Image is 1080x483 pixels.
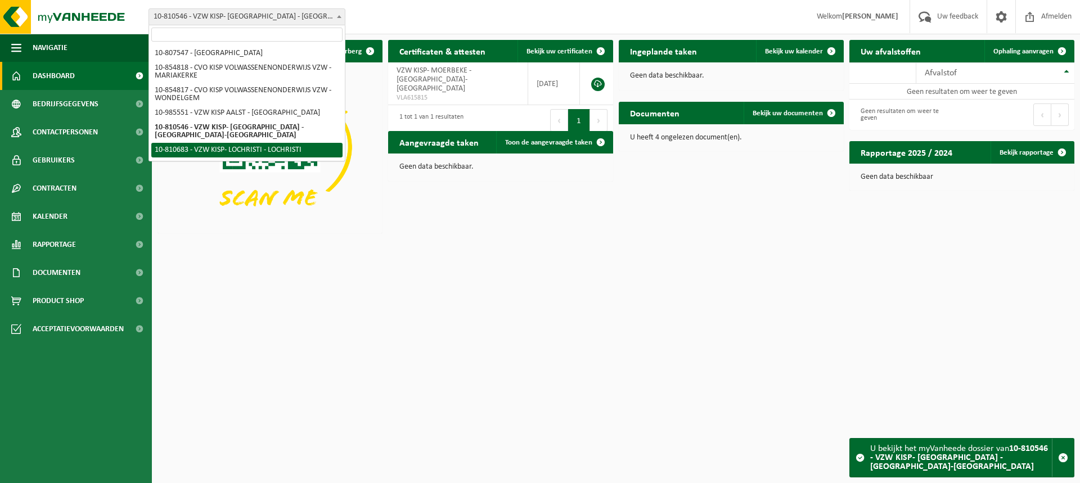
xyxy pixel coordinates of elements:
[397,93,519,102] span: VLA615815
[33,34,67,62] span: Navigatie
[568,109,590,132] button: 1
[619,40,708,62] h2: Ingeplande taken
[33,174,76,202] span: Contracten
[337,48,362,55] span: Verberg
[33,259,80,287] span: Documenten
[33,62,75,90] span: Dashboard
[151,46,343,61] li: 10-807547 - [GEOGRAPHIC_DATA]
[765,48,823,55] span: Bekijk uw kalender
[870,444,1048,471] strong: 10-810546 - VZW KISP- [GEOGRAPHIC_DATA] - [GEOGRAPHIC_DATA]-[GEOGRAPHIC_DATA]
[849,40,932,62] h2: Uw afvalstoffen
[397,66,471,93] span: VZW KISP- MOERBEKE - [GEOGRAPHIC_DATA]-[GEOGRAPHIC_DATA]
[590,109,607,132] button: Next
[925,69,957,78] span: Afvalstof
[33,202,67,231] span: Kalender
[505,139,592,146] span: Toon de aangevraagde taken
[753,110,823,117] span: Bekijk uw documenten
[33,90,98,118] span: Bedrijfsgegevens
[526,48,592,55] span: Bekijk uw certificaten
[630,134,832,142] p: U heeft 4 ongelezen document(en).
[870,439,1052,477] div: U bekijkt het myVanheede dossier van
[388,131,490,153] h2: Aangevraagde taken
[842,12,898,21] strong: [PERSON_NAME]
[33,118,98,146] span: Contactpersonen
[861,173,1063,181] p: Geen data beschikbaar
[849,141,964,163] h2: Rapportage 2025 / 2024
[151,143,343,157] li: 10-810683 - VZW KISP- LOCHRISTI - LOCHRISTI
[388,40,497,62] h2: Certificaten & attesten
[399,163,602,171] p: Geen data beschikbaar.
[148,8,345,25] span: 10-810546 - VZW KISP- MOERBEKE - MOERBEKE-WAAS
[33,231,76,259] span: Rapportage
[528,62,580,105] td: [DATE]
[517,40,612,62] a: Bekijk uw certificaten
[1051,103,1069,126] button: Next
[394,108,463,133] div: 1 tot 1 van 1 resultaten
[496,131,612,154] a: Toon de aangevraagde taken
[151,157,343,172] li: 10-801898 - VZW SECUNDAIRE LEERGANGEN - ZELZATE
[619,102,691,124] h2: Documenten
[33,146,75,174] span: Gebruikers
[149,9,345,25] span: 10-810546 - VZW KISP- MOERBEKE - MOERBEKE-WAAS
[993,48,1054,55] span: Ophaling aanvragen
[1033,103,1051,126] button: Previous
[855,102,956,127] div: Geen resultaten om weer te geven
[33,315,124,343] span: Acceptatievoorwaarden
[991,141,1073,164] a: Bekijk rapportage
[151,61,343,83] li: 10-854818 - CVO KISP VOLWASSENENONDERWIJS VZW - MARIAKERKE
[151,106,343,120] li: 10-985551 - VZW KISP AALST - [GEOGRAPHIC_DATA]
[630,72,832,80] p: Geen data beschikbaar.
[984,40,1073,62] a: Ophaling aanvragen
[849,84,1074,100] td: Geen resultaten om weer te geven
[151,83,343,106] li: 10-854817 - CVO KISP VOLWASSENENONDERWIJS VZW - WONDELGEM
[33,287,84,315] span: Product Shop
[756,40,843,62] a: Bekijk uw kalender
[328,40,381,62] button: Verberg
[550,109,568,132] button: Previous
[151,120,343,143] li: 10-810546 - VZW KISP- [GEOGRAPHIC_DATA] - [GEOGRAPHIC_DATA]-[GEOGRAPHIC_DATA]
[744,102,843,124] a: Bekijk uw documenten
